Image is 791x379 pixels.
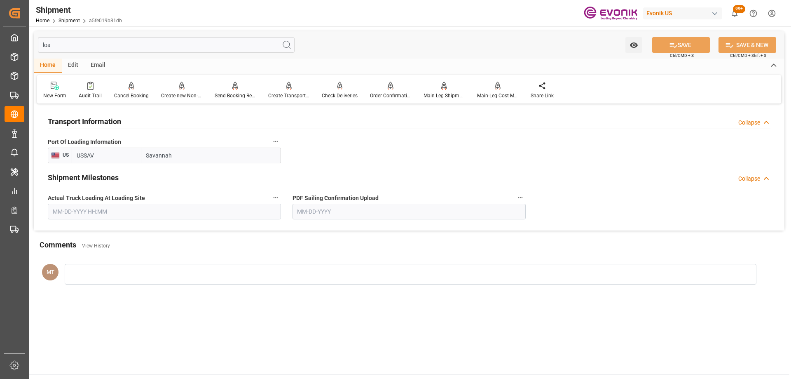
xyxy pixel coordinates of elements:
button: Help Center [744,4,763,23]
button: SAVE [652,37,710,53]
div: Create Transport Unit [268,92,309,99]
img: country [51,152,60,159]
h2: Shipment Milestones [48,172,119,183]
div: Order Confirmation [370,92,411,99]
div: Cancel Booking [114,92,149,99]
div: Main Leg Shipment [424,92,465,99]
div: Create new Non-Conformance [161,92,202,99]
a: Home [36,18,49,24]
button: Port Of Loading Information [270,136,281,147]
div: Home [34,59,62,73]
div: Collapse [738,118,760,127]
button: PDF Sailing Confirmation Upload [515,192,526,203]
div: New Form [43,92,66,99]
a: View History [82,243,110,249]
h2: Comments [40,239,76,250]
span: Actual Truck Loading At Loading Site [48,194,145,202]
span: Ctrl/CMD + Shift + S [730,52,766,59]
input: Enter Port Name [141,148,281,163]
button: SAVE & NEW [718,37,776,53]
span: 99+ [733,5,745,13]
img: Evonik-brand-mark-Deep-Purple-RGB.jpeg_1700498283.jpeg [584,6,637,21]
div: Shipment [36,4,122,16]
div: Send Booking Request To ABS [215,92,256,99]
input: MM-DD-YYYY [293,204,526,219]
div: Audit Trail [79,92,102,99]
h2: Transport Information [48,116,121,127]
span: MT [47,269,54,275]
div: Evonik US [643,7,722,19]
div: Main-Leg Cost Message [477,92,518,99]
span: Port Of Loading Information [48,138,121,146]
button: open menu [625,37,642,53]
input: MM-DD-YYYY HH:MM [48,204,281,219]
span: PDF Sailing Confirmation Upload [293,194,379,202]
div: Check Deliveries [322,92,358,99]
div: Collapse [738,174,760,183]
span: Ctrl/CMD + S [670,52,694,59]
div: Email [84,59,112,73]
a: Shipment [59,18,80,24]
input: Search Fields [38,37,295,53]
button: Actual Truck Loading At Loading Site [270,192,281,203]
div: Edit [62,59,84,73]
input: Enter Locode [72,148,141,163]
button: Evonik US [643,5,725,21]
span: US [60,152,69,158]
button: show 100 new notifications [725,4,744,23]
div: Share Link [531,92,554,99]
